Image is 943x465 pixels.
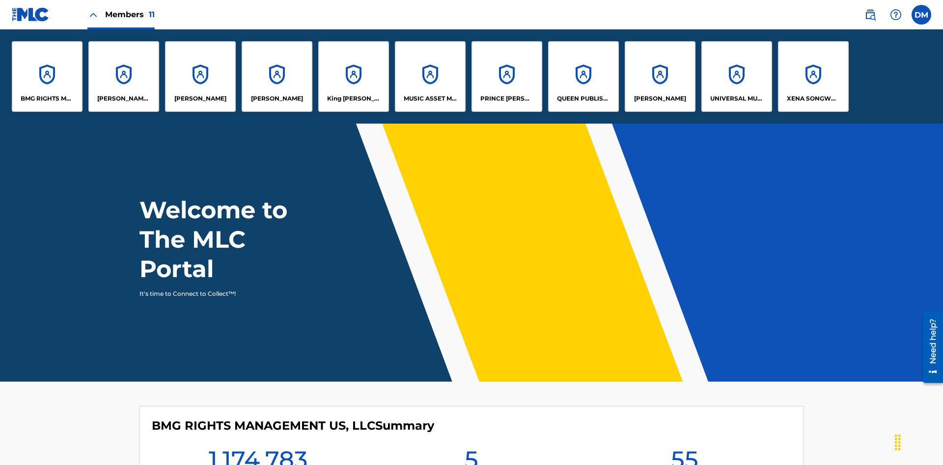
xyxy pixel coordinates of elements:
p: QUEEN PUBLISHA [557,94,610,103]
p: EYAMA MCSINGER [251,94,303,103]
p: XENA SONGWRITER [787,94,840,103]
p: CLEO SONGWRITER [97,94,151,103]
img: Close [87,9,99,21]
a: Accounts[PERSON_NAME] [242,41,312,112]
p: RONALD MCTESTERSON [634,94,686,103]
div: Drag [890,428,906,457]
iframe: Resource Center [915,308,943,388]
a: Accounts[PERSON_NAME] SONGWRITER [88,41,159,112]
p: PRINCE MCTESTERSON [480,94,534,103]
p: It's time to Connect to Collect™! [139,289,310,298]
img: MLC Logo [12,7,50,22]
img: search [864,9,876,21]
h1: Welcome to The MLC Portal [139,195,323,284]
p: King McTesterson [327,94,381,103]
a: AccountsXENA SONGWRITER [778,41,849,112]
a: AccountsKing [PERSON_NAME] [318,41,389,112]
div: User Menu [912,5,931,25]
a: Accounts[PERSON_NAME] [625,41,695,112]
a: AccountsPRINCE [PERSON_NAME] [471,41,542,112]
span: Members [105,9,155,20]
a: AccountsBMG RIGHTS MANAGEMENT US, LLC [12,41,83,112]
p: BMG RIGHTS MANAGEMENT US, LLC [21,94,74,103]
p: MUSIC ASSET MANAGEMENT (MAM) [404,94,457,103]
img: help [890,9,902,21]
div: Help [886,5,906,25]
iframe: Chat Widget [894,418,943,465]
h4: BMG RIGHTS MANAGEMENT US, LLC [152,418,434,433]
a: AccountsQUEEN PUBLISHA [548,41,619,112]
a: Public Search [860,5,880,25]
a: AccountsMUSIC ASSET MANAGEMENT (MAM) [395,41,466,112]
p: UNIVERSAL MUSIC PUB GROUP [710,94,764,103]
span: 11 [149,10,155,19]
a: Accounts[PERSON_NAME] [165,41,236,112]
p: ELVIS COSTELLO [174,94,226,103]
a: AccountsUNIVERSAL MUSIC PUB GROUP [701,41,772,112]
